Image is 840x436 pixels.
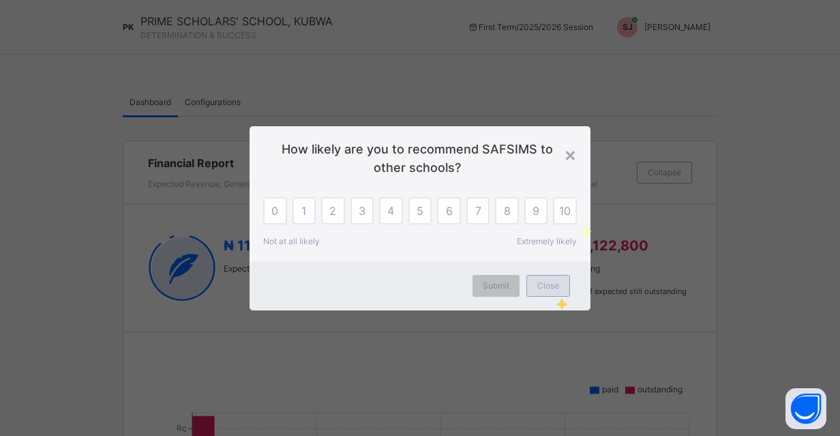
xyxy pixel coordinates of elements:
[504,203,511,219] span: 8
[263,235,320,248] span: Not at all likely
[785,388,826,429] button: Open asap
[532,203,539,219] span: 9
[270,140,570,177] span: How likely are you to recommend SAFSIMS to other schools?
[559,203,571,219] span: 10
[475,203,481,219] span: 7
[564,140,577,169] div: ×
[417,203,423,219] span: 5
[517,235,577,248] span: Extremely likely
[446,203,453,219] span: 6
[301,203,306,219] span: 1
[359,203,365,219] span: 3
[329,203,336,219] span: 2
[263,197,287,224] div: 0
[483,280,509,292] span: Submit
[387,203,394,219] span: 4
[537,280,559,292] span: Close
